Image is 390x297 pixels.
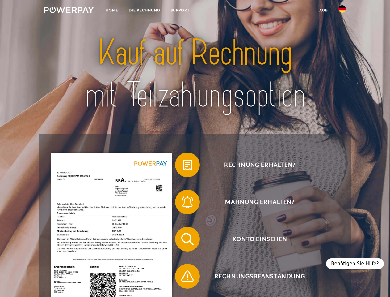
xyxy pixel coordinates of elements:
button: Mahnung erhalten? [175,190,336,214]
span: Konto einsehen [184,227,335,252]
img: qb_bell.svg [180,194,195,210]
button: Rechnungsbeanstandung [175,264,336,289]
a: DIE RECHNUNG [124,5,166,16]
span: Mahnung erhalten? [184,190,335,214]
a: Home [100,5,124,16]
span: Rechnung erhalten? [184,153,335,177]
img: de [338,5,346,13]
a: agb [314,5,333,16]
img: title-powerpay_de.svg [59,30,331,118]
img: qb_warning.svg [180,269,195,284]
button: Konto einsehen [175,227,336,252]
img: qb_bill.svg [180,157,195,173]
img: logo-powerpay-white.svg [44,7,94,13]
button: Rechnung erhalten? [175,153,336,177]
div: Benötigen Sie Hilfe? [326,258,384,269]
a: SUPPORT [166,5,195,16]
img: qb_search.svg [180,231,195,247]
span: Rechnungsbeanstandung [184,264,335,289]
